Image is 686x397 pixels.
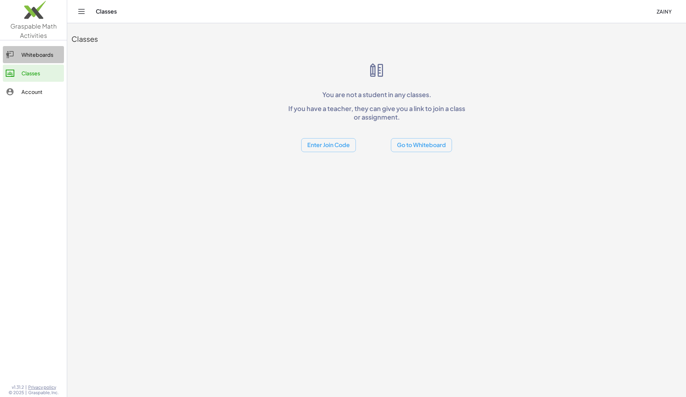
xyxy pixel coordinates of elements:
p: You are not a student in any classes. [285,90,468,99]
span: | [25,390,27,396]
span: © 2025 [9,390,24,396]
span: ZAINY [656,8,672,15]
a: Classes [3,65,64,82]
button: Toggle navigation [76,6,87,17]
div: Classes [71,34,682,44]
button: Enter Join Code [301,138,356,152]
button: Go to Whiteboard [391,138,452,152]
div: Account [21,87,61,96]
p: If you have a teacher, they can give you a link to join a class or assignment. [285,104,468,121]
div: Classes [21,69,61,77]
span: v1.31.2 [12,385,24,390]
a: Whiteboards [3,46,64,63]
a: Privacy policy [28,385,59,390]
span: Graspable, Inc. [28,390,59,396]
a: Account [3,83,64,100]
div: Whiteboards [21,50,61,59]
button: ZAINY [651,5,677,18]
span: Graspable Math Activities [10,22,57,39]
span: | [25,385,27,390]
